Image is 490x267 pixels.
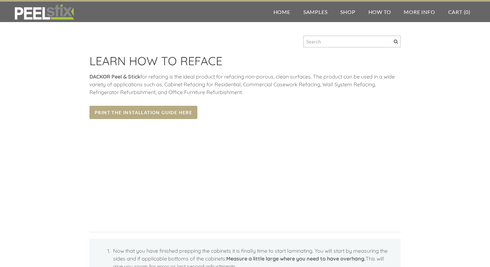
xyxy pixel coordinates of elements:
[303,36,401,47] input: Search
[89,73,140,80] strong: DACKOR Peel & Stick
[465,9,469,15] span: 0
[13,4,76,20] img: REFACE SUPPLIES
[397,2,441,22] a: More Info
[267,2,297,22] a: Home
[362,2,398,22] a: How To
[89,106,197,119] a: Print the Installation Guide Here
[226,255,366,262] strong: Measure a little large where you need to have overhang.
[297,2,334,22] a: Samples
[89,54,401,73] h2: LEARN HOW TO REFACE
[334,2,362,22] a: Shop
[442,2,477,22] a: Cart (0)
[89,73,395,95] span: for refacing is the ideal product for refacing non-porous, clean surfaces. The product can be use...
[394,40,398,44] span: Search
